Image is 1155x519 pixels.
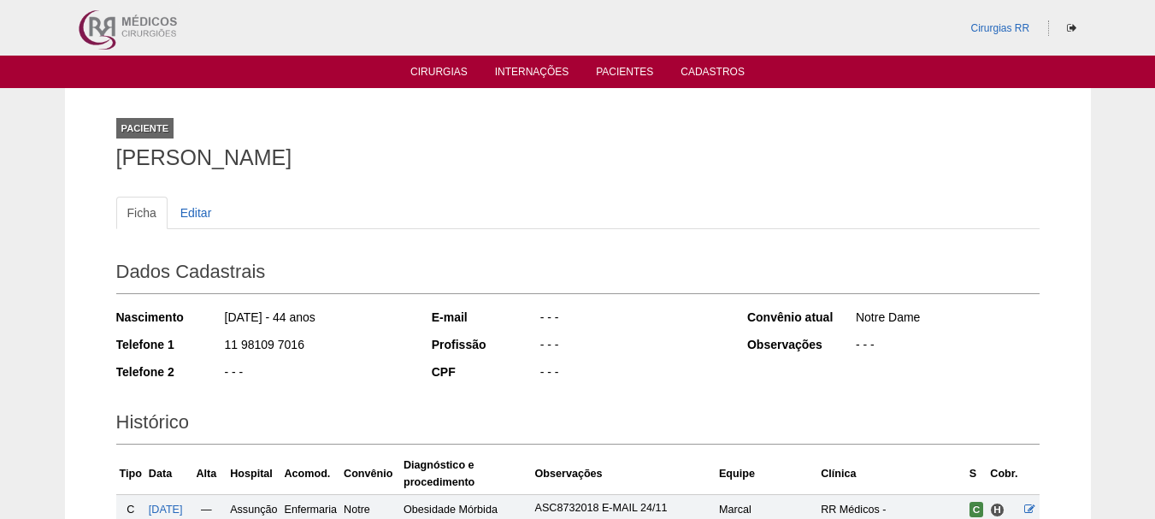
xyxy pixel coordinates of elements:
a: [DATE] [149,504,183,516]
th: Acomod. [280,453,340,495]
div: E-mail [432,309,539,326]
a: Cirurgias RR [970,22,1029,34]
div: - - - [539,363,724,385]
div: Convênio atual [747,309,854,326]
th: Cobr. [987,453,1021,495]
div: Telefone 1 [116,336,223,353]
div: - - - [854,336,1040,357]
a: Cirurgias [410,66,468,83]
div: 11 98109 7016 [223,336,409,357]
div: Notre Dame [854,309,1040,330]
th: Convênio [340,453,400,495]
div: Paciente [116,118,174,139]
h2: Histórico [116,405,1040,445]
th: Clínica [817,453,966,495]
th: Data [145,453,186,495]
h1: [PERSON_NAME] [116,147,1040,168]
i: Sair [1067,23,1076,33]
div: Observações [747,336,854,353]
span: Confirmada [969,502,984,517]
th: S [966,453,987,495]
th: Equipe [716,453,817,495]
a: Pacientes [596,66,653,83]
th: Alta [186,453,227,495]
th: Hospital [227,453,280,495]
div: - - - [539,309,724,330]
th: Tipo [116,453,145,495]
div: CPF [432,363,539,380]
h2: Dados Cadastrais [116,255,1040,294]
a: Editar [169,197,223,229]
a: Internações [495,66,569,83]
th: Observações [531,453,715,495]
div: Telefone 2 [116,363,223,380]
div: Profissão [432,336,539,353]
th: Diagnóstico e procedimento [400,453,531,495]
div: - - - [223,363,409,385]
span: Hospital [990,503,1005,517]
div: - - - [539,336,724,357]
a: Cadastros [681,66,745,83]
div: Nascimento [116,309,223,326]
a: Ficha [116,197,168,229]
p: ASC8732018 E-MAIL 24/11 [534,501,711,516]
div: C [120,501,142,518]
div: [DATE] - 44 anos [223,309,409,330]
